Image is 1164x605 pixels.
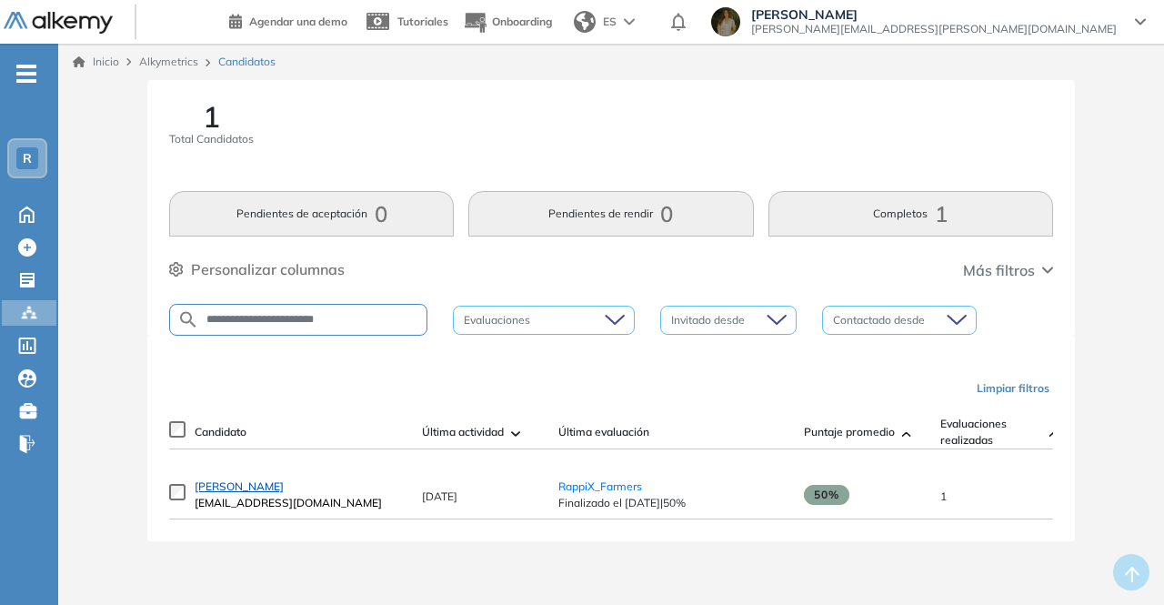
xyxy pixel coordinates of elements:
[4,12,113,35] img: Logo
[768,191,1053,237] button: Completos1
[422,424,504,440] span: Última actividad
[1049,431,1059,437] img: [missing "en.ARROW_ALT" translation]
[195,495,404,511] span: [EMAIL_ADDRESS][DOMAIN_NAME]
[23,151,32,166] span: R
[804,485,849,505] span: 50%
[558,479,642,493] a: RappiX_Farmers
[574,11,596,33] img: world
[195,424,246,440] span: Candidato
[229,9,347,31] a: Agendar una demo
[751,7,1117,22] span: [PERSON_NAME]
[169,131,254,147] span: Total Candidatos
[177,308,199,331] img: SEARCH_ALT
[969,373,1057,404] button: Limpiar filtros
[203,102,220,131] span: 1
[191,258,345,280] span: Personalizar columnas
[463,3,552,42] button: Onboarding
[249,15,347,28] span: Agendar una demo
[963,259,1053,281] button: Más filtros
[16,72,36,76] i: -
[940,416,1042,449] span: Evaluaciones realizadas
[169,258,345,280] button: Personalizar columnas
[751,22,1117,36] span: [PERSON_NAME][EMAIL_ADDRESS][PERSON_NAME][DOMAIN_NAME]
[397,15,448,28] span: Tutoriales
[139,55,198,68] span: Alkymetrics
[940,489,947,503] span: 1
[963,259,1035,281] span: Más filtros
[73,54,119,70] a: Inicio
[624,18,635,25] img: arrow
[195,479,284,493] span: [PERSON_NAME]
[511,431,520,437] img: [missing "en.ARROW_ALT" translation]
[804,424,895,440] span: Puntaje promedio
[218,54,276,70] span: Candidatos
[558,424,649,440] span: Última evaluación
[422,489,457,503] span: [DATE]
[468,191,753,237] button: Pendientes de rendir0
[169,191,454,237] button: Pendientes de aceptación0
[492,15,552,28] span: Onboarding
[195,479,404,495] a: [PERSON_NAME]
[902,431,911,437] img: [missing "en.ARROW_ALT" translation]
[558,495,786,511] span: Finalizado el [DATE] | 50%
[603,14,617,30] span: ES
